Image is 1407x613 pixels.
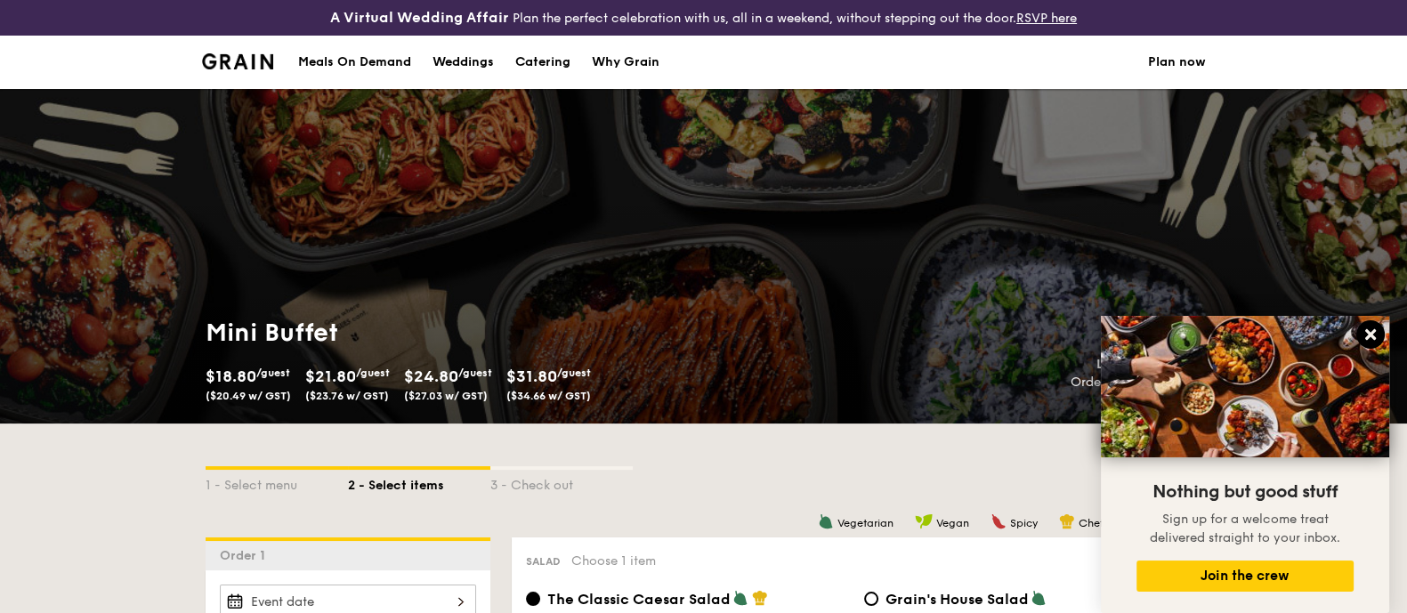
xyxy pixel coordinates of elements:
div: Weddings [433,36,494,89]
span: Grain's House Salad [885,591,1029,608]
a: Logotype [202,53,274,69]
span: ($23.76 w/ GST) [305,390,389,402]
div: Meals On Demand [298,36,411,89]
span: $18.80 [206,367,256,386]
img: icon-vegetarian.fe4039eb.svg [818,513,834,529]
a: Meals On Demand [287,36,422,89]
div: 3 - Check out [490,470,633,495]
span: /guest [458,367,492,379]
span: Spicy [1010,517,1038,529]
span: /guest [557,367,591,379]
span: Order 1 [220,548,272,563]
span: Choose 1 item [571,553,656,569]
div: Why Grain [592,36,659,89]
img: Grain [202,53,274,69]
span: Nothing but good stuff [1152,481,1338,503]
button: Join the crew [1136,561,1354,592]
a: Why Grain [581,36,670,89]
div: 2 - Select items [348,470,490,495]
a: Plan now [1148,36,1206,89]
span: ($20.49 w/ GST) [206,390,291,402]
img: DSC07876-Edit02-Large.jpeg [1101,316,1389,457]
a: Weddings [422,36,505,89]
span: ($34.66 w/ GST) [506,390,591,402]
span: Sign up for a welcome treat delivered straight to your inbox. [1150,512,1340,545]
input: Grain's House Saladcorn kernel, roasted sesame dressing, cherry tomato [864,592,878,606]
span: ($27.03 w/ GST) [404,390,488,402]
a: RSVP here [1016,11,1077,26]
a: Catering [505,36,581,89]
span: $21.80 [305,367,356,386]
span: Chef's recommendation [1079,517,1202,529]
div: Catering [515,36,570,89]
img: icon-vegetarian.fe4039eb.svg [1031,590,1047,606]
img: icon-spicy.37a8142b.svg [991,513,1007,529]
span: $31.80 [506,367,557,386]
h4: A Virtual Wedding Affair [330,7,509,28]
img: icon-vegan.f8ff3823.svg [915,513,933,529]
img: icon-vegetarian.fe4039eb.svg [732,590,748,606]
img: icon-chef-hat.a58ddaea.svg [1059,513,1075,529]
span: $24.80 [404,367,458,386]
span: Salad [526,555,561,568]
button: Close [1356,320,1385,349]
div: 1 - Select menu [206,470,348,495]
h1: Mini Buffet [206,317,697,349]
div: Plan the perfect celebration with us, all in a weekend, without stepping out the door. [235,7,1173,28]
span: /guest [256,367,290,379]
input: The Classic Caesar Saladromaine lettuce, croutons, shaved parmesan flakes, cherry tomatoes, house... [526,592,540,606]
span: /guest [356,367,390,379]
span: The Classic Caesar Salad [547,591,731,608]
div: Order in advance [1050,374,1209,409]
img: icon-chef-hat.a58ddaea.svg [752,590,768,606]
span: Vegan [936,517,969,529]
span: Lead time: [1096,357,1162,372]
span: Vegetarian [837,517,894,529]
